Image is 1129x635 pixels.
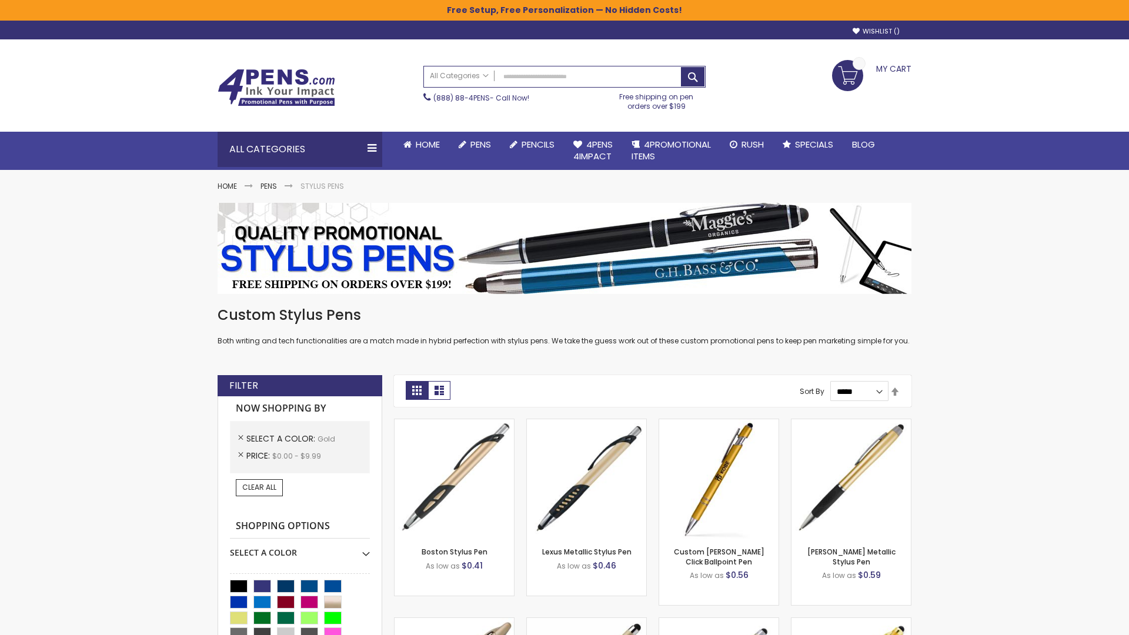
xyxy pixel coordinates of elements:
[318,434,335,444] span: Gold
[807,547,896,566] a: [PERSON_NAME] Metallic Stylus Pen
[822,570,856,580] span: As low as
[218,132,382,167] div: All Categories
[791,617,911,627] a: I-Stylus-Slim-Gold-Gold
[230,396,370,421] strong: Now Shopping by
[573,138,613,162] span: 4Pens 4impact
[527,419,646,539] img: Lexus Metallic Stylus Pen-Gold
[416,138,440,151] span: Home
[242,482,276,492] span: Clear All
[527,617,646,627] a: Islander Softy Metallic Gel Pen with Stylus-Gold
[218,306,911,325] h1: Custom Stylus Pens
[542,547,632,557] a: Lexus Metallic Stylus Pen
[522,138,555,151] span: Pencils
[632,138,711,162] span: 4PROMOTIONAL ITEMS
[659,617,779,627] a: Cali Custom Stylus Gel pen-Gold
[674,547,764,566] a: Custom [PERSON_NAME] Click Ballpoint Pen
[500,132,564,158] a: Pencils
[843,132,884,158] a: Blog
[430,71,489,81] span: All Categories
[433,93,490,103] a: (888) 88-4PENS
[795,138,833,151] span: Specials
[858,569,881,581] span: $0.59
[260,181,277,191] a: Pens
[564,132,622,170] a: 4Pens4impact
[741,138,764,151] span: Rush
[607,88,706,111] div: Free shipping on pen orders over $199
[852,138,875,151] span: Blog
[272,451,321,461] span: $0.00 - $9.99
[720,132,773,158] a: Rush
[726,569,749,581] span: $0.56
[230,539,370,559] div: Select A Color
[422,547,487,557] a: Boston Stylus Pen
[791,419,911,429] a: Lory Metallic Stylus Pen-Gold
[853,27,900,36] a: Wishlist
[218,181,237,191] a: Home
[236,479,283,496] a: Clear All
[557,561,591,571] span: As low as
[395,617,514,627] a: Twist Highlighter-Pen Stylus Combo-Gold
[470,138,491,151] span: Pens
[424,66,495,86] a: All Categories
[246,450,272,462] span: Price
[406,381,428,400] strong: Grid
[527,419,646,429] a: Lexus Metallic Stylus Pen-Gold
[229,379,258,392] strong: Filter
[218,203,911,294] img: Stylus Pens
[791,419,911,539] img: Lory Metallic Stylus Pen-Gold
[659,419,779,539] img: Custom Alex II Click Ballpoint Pen-Gold
[593,560,616,571] span: $0.46
[218,69,335,106] img: 4Pens Custom Pens and Promotional Products
[230,514,370,539] strong: Shopping Options
[218,306,911,346] div: Both writing and tech functionalities are a match made in hybrid perfection with stylus pens. We ...
[394,132,449,158] a: Home
[246,433,318,444] span: Select A Color
[300,181,344,191] strong: Stylus Pens
[690,570,724,580] span: As low as
[395,419,514,539] img: Boston Stylus Pen-Gold
[659,419,779,429] a: Custom Alex II Click Ballpoint Pen-Gold
[622,132,720,170] a: 4PROMOTIONALITEMS
[433,93,529,103] span: - Call Now!
[773,132,843,158] a: Specials
[449,132,500,158] a: Pens
[395,419,514,429] a: Boston Stylus Pen-Gold
[426,561,460,571] span: As low as
[462,560,483,571] span: $0.41
[800,386,824,396] label: Sort By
